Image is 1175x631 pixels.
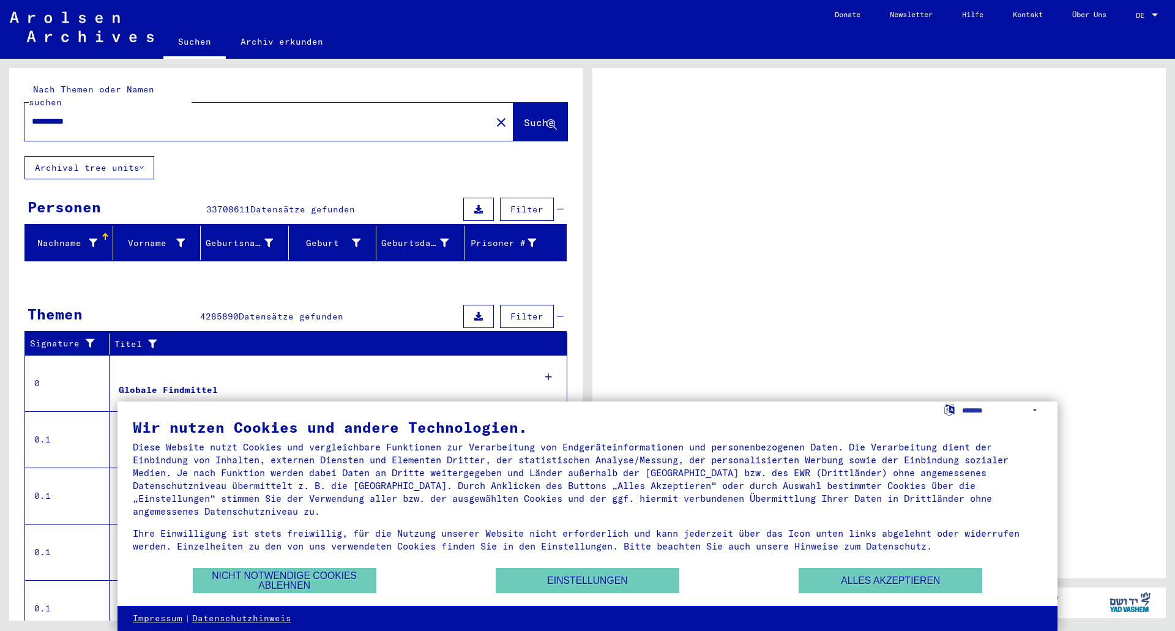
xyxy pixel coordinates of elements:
div: Geburtsname [206,237,273,250]
mat-header-cell: Geburtsname [201,226,289,260]
div: Geburt‏ [294,233,376,253]
div: Geburt‏ [294,237,361,250]
button: Suche [513,103,567,141]
span: Datensätze gefunden [250,204,355,215]
span: Datensätze gefunden [239,311,343,322]
button: Archival tree units [24,156,154,179]
span: DE [1136,11,1149,20]
td: 0.1 [25,524,110,580]
mat-icon: close [494,115,509,130]
button: Clear [489,110,513,134]
td: 0.1 [25,411,110,468]
img: yv_logo.png [1107,587,1153,618]
span: Filter [510,204,543,215]
span: 33708611 [206,204,250,215]
div: Themen [28,303,83,325]
mat-header-cell: Vorname [113,226,201,260]
mat-header-cell: Nachname [25,226,113,260]
div: Wir nutzen Cookies und andere Technologien. [133,420,1042,435]
mat-header-cell: Geburtsdatum [376,226,464,260]
img: Arolsen_neg.svg [10,12,154,42]
td: 0.1 [25,468,110,524]
div: Geburtsname [206,233,288,253]
mat-header-cell: Prisoner # [464,226,567,260]
div: Diese Website nutzt Cookies und vergleichbare Funktionen zur Verarbeitung von Endgeräteinformatio... [133,441,1042,518]
span: 4285890 [200,311,239,322]
div: Globale Findmittel [119,384,218,397]
div: Signature [30,334,112,354]
td: 0 [25,355,110,411]
button: Nicht notwendige Cookies ablehnen [193,568,376,593]
div: Nachname [30,237,97,250]
div: Ihre Einwilligung ist stets freiwillig, für die Nutzung unserer Website nicht erforderlich und ka... [133,527,1042,553]
div: Personen [28,196,101,218]
button: Einstellungen [496,568,679,593]
label: Sprache auswählen [943,403,956,415]
a: Impressum [133,613,182,625]
div: Prisoner # [469,237,537,250]
div: Titel [114,334,555,354]
span: Suche [524,116,554,129]
button: Alles akzeptieren [799,568,982,593]
div: Geburtsdatum [381,233,464,253]
button: Filter [500,198,554,221]
div: Nachname [30,233,113,253]
div: Prisoner # [469,233,552,253]
mat-label: Nach Themen oder Namen suchen [29,84,154,108]
select: Sprache auswählen [962,401,1042,419]
mat-header-cell: Geburt‏ [289,226,377,260]
div: Vorname [118,237,185,250]
div: Vorname [118,233,201,253]
button: Filter [500,305,554,328]
a: Archiv erkunden [226,27,338,56]
div: Titel [114,338,543,351]
span: Filter [510,311,543,322]
a: Datenschutzhinweis [192,613,291,625]
div: Signature [30,337,100,350]
a: Suchen [163,27,226,59]
div: Geburtsdatum [381,237,449,250]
